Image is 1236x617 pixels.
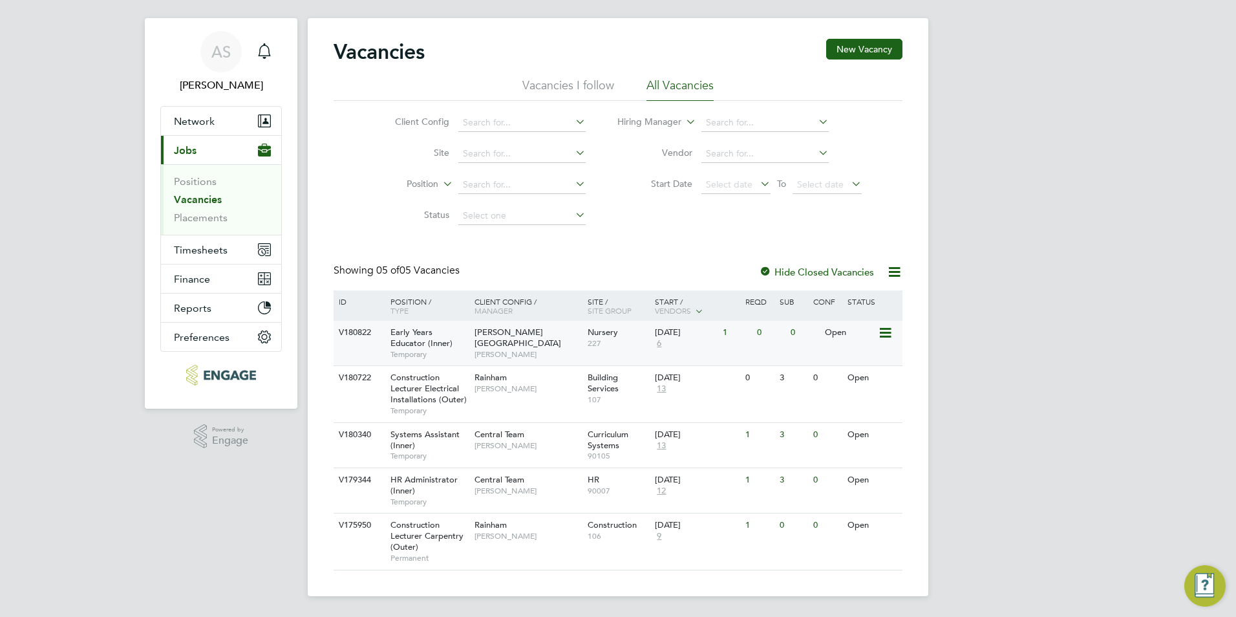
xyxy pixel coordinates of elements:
span: Central Team [474,474,524,485]
div: V175950 [336,514,381,537]
button: Preferences [161,323,281,351]
span: Preferences [174,331,229,343]
span: Systems Assistant (Inner) [390,429,460,451]
span: Select date [706,179,752,190]
div: 1 [742,468,776,492]
span: Construction [588,519,637,530]
div: [DATE] [655,373,739,384]
button: Jobs [161,136,281,164]
div: 1 [719,321,753,345]
div: 0 [754,321,787,345]
span: [PERSON_NAME] [474,349,581,360]
span: 13 [655,384,668,395]
label: Start Date [618,178,692,189]
button: Timesheets [161,235,281,264]
div: 1 [742,423,776,447]
span: Reports [174,302,211,314]
span: Permanent [390,553,468,563]
div: V180340 [336,423,381,447]
div: Status [844,290,900,312]
span: Type [390,305,409,316]
input: Select one [458,207,586,225]
span: Nursery [588,327,618,338]
a: Powered byEngage [194,424,249,449]
div: Site / [584,290,652,321]
span: Temporary [390,406,468,416]
div: Conf [810,290,844,312]
span: Vendors [655,305,691,316]
button: Finance [161,265,281,293]
span: Site Group [588,305,632,316]
li: Vacancies I follow [522,78,614,101]
div: 0 [810,468,844,492]
span: 90007 [588,486,649,496]
span: Curriculum Systems [588,429,628,451]
span: 05 of [376,264,400,277]
span: 106 [588,531,649,541]
span: Manager [474,305,513,316]
button: Engage Resource Center [1184,565,1226,607]
div: Open [844,468,900,492]
div: [DATE] [655,429,739,440]
span: [PERSON_NAME][GEOGRAPHIC_DATA] [474,327,561,349]
div: Open [844,514,900,537]
input: Search for... [458,114,586,132]
div: ID [336,290,381,312]
span: Rainham [474,519,507,530]
div: Sub [776,290,810,312]
div: Open [844,423,900,447]
div: [DATE] [655,475,739,486]
span: Temporary [390,349,468,360]
span: [PERSON_NAME] [474,531,581,541]
a: Vacancies [174,193,222,206]
input: Search for... [458,145,586,163]
label: Position [364,178,438,191]
span: HR Administrator (Inner) [390,474,458,496]
span: Construction Lecturer Carpentry (Outer) [390,519,463,552]
div: Open [844,366,900,390]
span: [PERSON_NAME] [474,486,581,496]
div: [DATE] [655,327,716,338]
div: Showing [334,264,462,277]
span: Construction Lecturer Electrical Installations (Outer) [390,372,467,405]
input: Search for... [701,145,829,163]
span: 90105 [588,451,649,461]
div: 1 [742,514,776,537]
span: 05 Vacancies [376,264,460,277]
span: Central Team [474,429,524,440]
div: 3 [776,366,810,390]
span: Timesheets [174,244,228,256]
span: Rainham [474,372,507,383]
a: Placements [174,211,228,224]
input: Search for... [458,176,586,194]
div: V179344 [336,468,381,492]
span: 13 [655,440,668,451]
a: Positions [174,175,217,188]
span: To [773,175,790,192]
span: Jobs [174,144,197,157]
li: All Vacancies [646,78,714,101]
div: 0 [810,366,844,390]
span: 6 [655,338,663,349]
label: Client Config [375,116,449,127]
span: Select date [797,179,844,190]
div: 0 [742,366,776,390]
div: 0 [810,514,844,537]
div: 3 [776,468,810,492]
span: Temporary [390,497,468,507]
span: 107 [588,395,649,405]
span: Network [174,115,215,127]
span: Early Years Educator (Inner) [390,327,453,349]
a: AS[PERSON_NAME] [160,31,282,93]
div: V180722 [336,366,381,390]
label: Hiring Manager [607,116,681,129]
nav: Main navigation [145,18,297,409]
span: Engage [212,435,248,446]
span: [PERSON_NAME] [474,384,581,394]
button: Reports [161,294,281,322]
div: Open [822,321,878,345]
label: Hide Closed Vacancies [759,266,874,278]
label: Status [375,209,449,221]
label: Site [375,147,449,158]
div: Reqd [742,290,776,312]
